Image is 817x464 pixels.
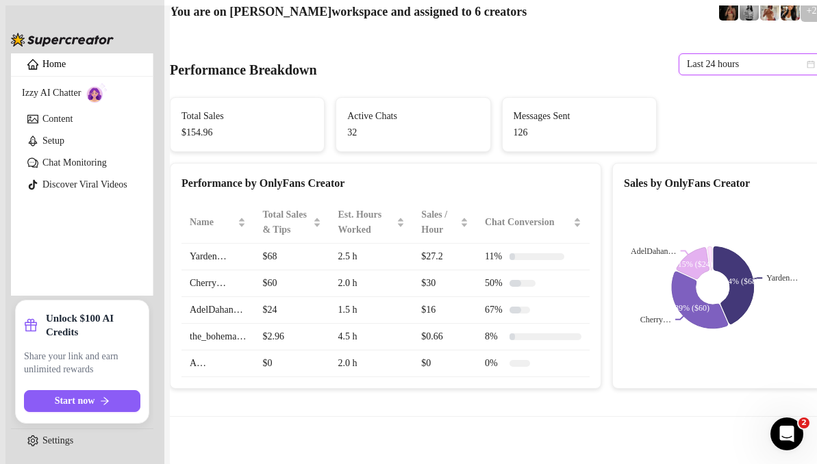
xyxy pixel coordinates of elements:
a: Setup [42,136,64,146]
span: arrow-right [100,396,110,406]
td: $0.66 [413,324,477,350]
th: Sales / Hour [413,202,477,244]
span: Start now [55,396,95,407]
a: Home [42,59,66,69]
iframe: Intercom live chat [770,417,803,450]
img: A [740,1,759,21]
td: $0 [413,350,477,377]
td: 2.0 h [329,350,413,377]
td: $0 [254,350,329,377]
span: [PERSON_NAME] [229,5,331,18]
text: AdelDahan… [631,246,677,256]
span: gift [24,318,38,332]
a: Chat Monitoring [42,157,107,168]
button: Start nowarrow-right [24,390,140,412]
span: Messages Sent [514,109,645,124]
text: Yarden… [766,274,798,283]
span: 2 [799,417,809,428]
img: AI Chatter [86,83,108,103]
img: AdelDahan [781,1,800,21]
span: 67 % [485,302,504,318]
td: $27.2 [413,244,477,270]
h1: You are on workspace and assigned to creators [170,5,527,20]
td: $30 [413,270,477,297]
img: Green [760,1,779,21]
td: 2.5 h [329,244,413,270]
td: $2.96 [254,324,329,350]
a: Content [42,114,73,124]
span: 50 % [485,276,504,291]
span: Izzy AI Chatter [22,86,81,101]
span: Share your link and earn unlimited rewards [24,350,140,376]
strong: Unlock $100 AI Credits [46,311,140,339]
td: 2.0 h [329,270,413,297]
td: Yarden… [181,244,254,270]
span: 6 [475,5,481,18]
span: 8 % [485,329,504,344]
th: Chat Conversion [477,202,590,244]
span: calendar [807,60,815,68]
td: $60 [254,270,329,297]
span: 11 % [485,249,504,264]
td: 1.5 h [329,297,413,324]
a: Discover Viral Videos [42,179,127,190]
span: Active Chats [347,109,479,124]
td: the_bohema… [181,324,254,350]
th: Total Sales & Tips [254,202,329,244]
span: Last 24 hours [687,54,814,75]
a: Settings [42,435,73,446]
td: $16 [413,297,477,324]
td: Cherry… [181,270,254,297]
span: Total Sales [181,109,313,124]
h4: Performance Breakdown [170,60,317,79]
td: A… [181,350,254,377]
span: Chat Conversion [485,215,570,230]
span: $154.96 [181,125,313,140]
span: 32 [347,125,479,140]
div: Performance by OnlyFans Creator [181,175,590,192]
text: Cherry… [640,315,671,324]
td: 4.5 h [329,324,413,350]
div: Est. Hours Worked [338,207,394,237]
span: Name [190,215,235,230]
span: + 2 [807,3,817,18]
td: $68 [254,244,329,270]
span: Sales / Hour [421,207,457,237]
div: Sales by OnlyFans Creator [624,175,811,192]
td: $24 [254,297,329,324]
span: Total Sales & Tips [262,207,310,237]
span: 0 % [485,356,504,371]
img: the_bohema [719,1,738,21]
th: Name [181,202,254,244]
img: logo-BBDzfeDw.svg [11,33,114,47]
td: AdelDahan… [181,297,254,324]
span: 126 [514,125,645,140]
